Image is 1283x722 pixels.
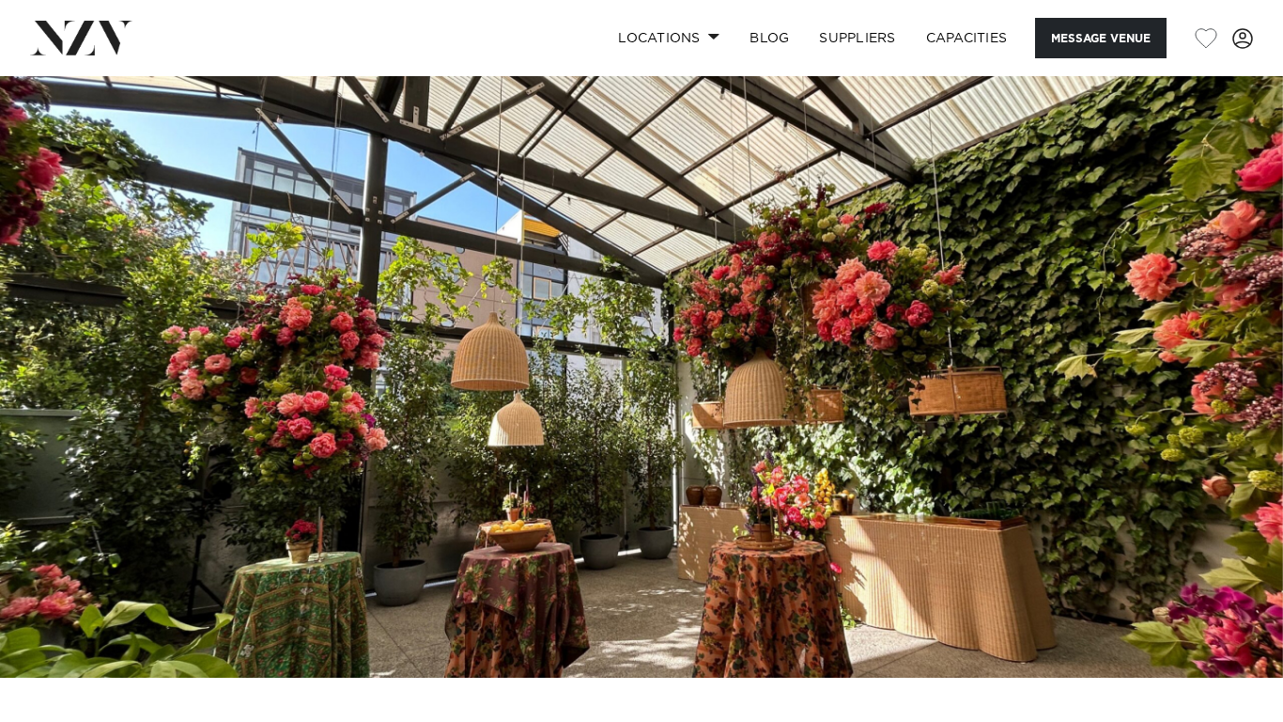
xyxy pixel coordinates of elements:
a: SUPPLIERS [804,18,910,58]
button: Message Venue [1035,18,1167,58]
a: Capacities [911,18,1023,58]
a: Locations [603,18,734,58]
a: BLOG [734,18,804,58]
img: nzv-logo.png [30,21,132,55]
